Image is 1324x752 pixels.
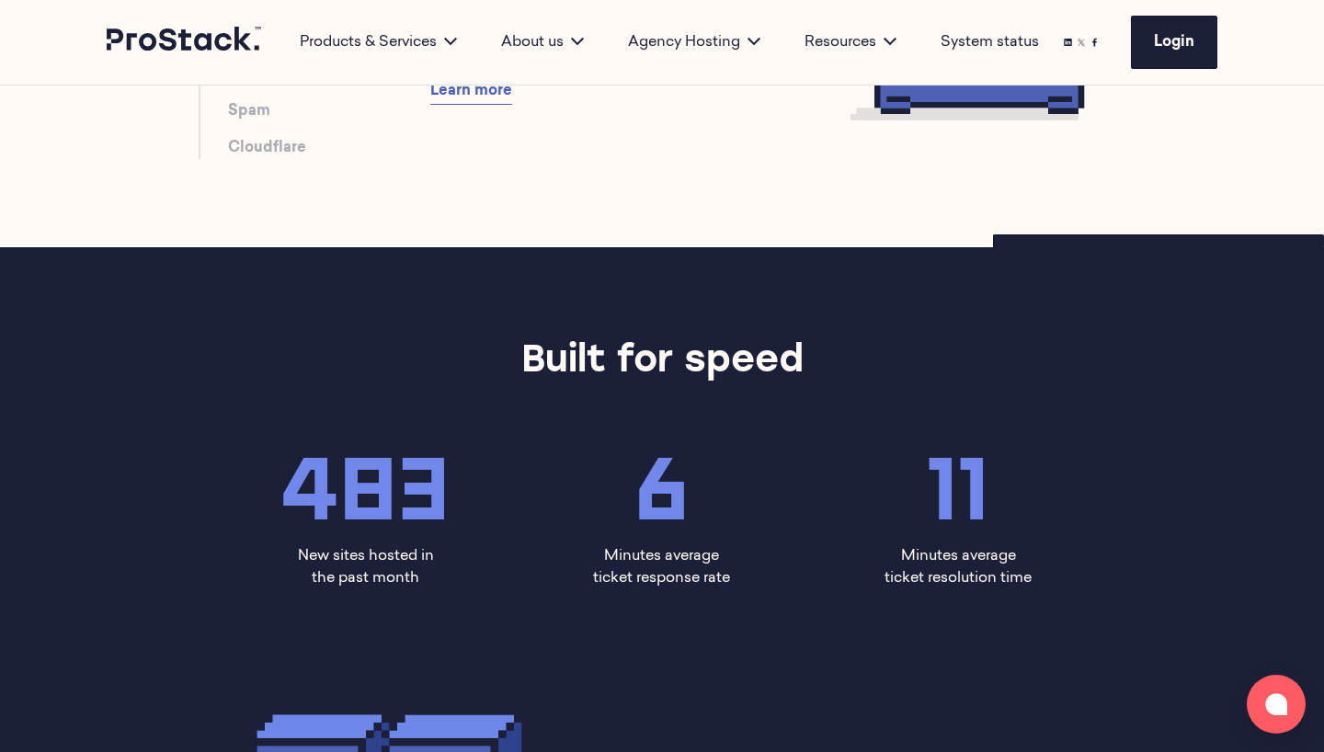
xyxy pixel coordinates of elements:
span: Login [1154,35,1194,50]
div: Agency Hosting [606,31,782,53]
p: Minutes average ticket response rate [588,545,736,589]
p: Minutes average ticket resolution time [885,545,1033,589]
li: Cloudflare [228,137,430,159]
a: Spam [228,100,270,122]
div: Products & Services [278,31,479,53]
a: Login [1131,16,1217,69]
span: 483 [281,434,451,540]
h2: Built for speed [521,336,804,388]
span: 11 [927,434,989,540]
span: 6 [634,434,689,540]
p: New sites hosted in the past month [291,545,439,589]
div: About us [479,31,606,53]
li: Spam [228,100,430,122]
button: Open chat window [1247,675,1306,734]
a: Prostack logo [107,27,263,58]
span: Learn more [430,84,512,98]
a: Cloudflare [228,137,306,159]
a: Learn more [430,78,512,105]
div: Resources [782,31,919,53]
a: System status [941,31,1039,53]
